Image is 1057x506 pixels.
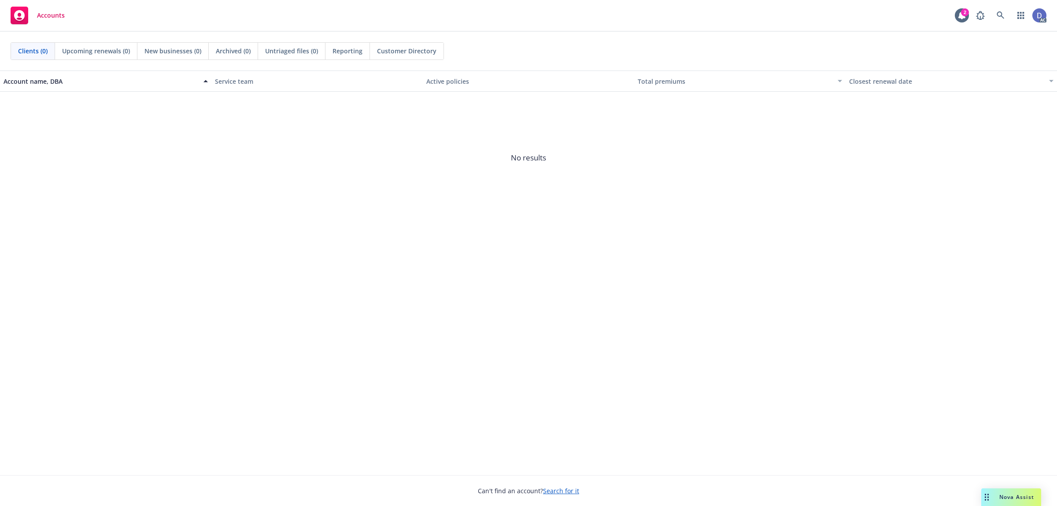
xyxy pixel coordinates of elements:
[846,71,1057,92] button: Closest renewal date
[333,46,362,56] span: Reporting
[7,3,68,28] a: Accounts
[18,46,48,56] span: Clients (0)
[992,7,1009,24] a: Search
[1032,8,1046,22] img: photo
[215,77,419,86] div: Service team
[423,71,634,92] button: Active policies
[972,7,989,24] a: Report a Bug
[265,46,318,56] span: Untriaged files (0)
[981,488,992,506] div: Drag to move
[144,46,201,56] span: New businesses (0)
[981,488,1041,506] button: Nova Assist
[211,71,423,92] button: Service team
[849,77,1044,86] div: Closest renewal date
[37,12,65,19] span: Accounts
[62,46,130,56] span: Upcoming renewals (0)
[999,493,1034,501] span: Nova Assist
[543,487,579,495] a: Search for it
[634,71,846,92] button: Total premiums
[961,8,969,16] div: 2
[1012,7,1030,24] a: Switch app
[478,486,579,495] span: Can't find an account?
[377,46,436,56] span: Customer Directory
[426,77,631,86] div: Active policies
[216,46,251,56] span: Archived (0)
[4,77,198,86] div: Account name, DBA
[638,77,832,86] div: Total premiums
